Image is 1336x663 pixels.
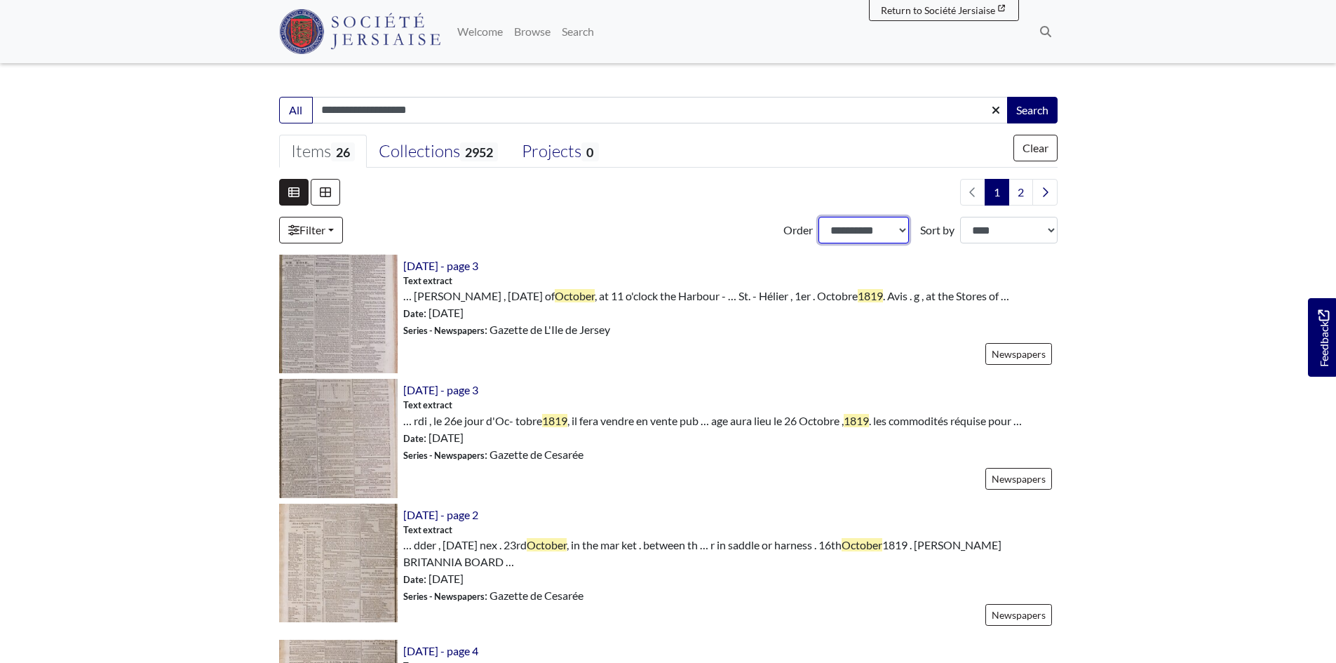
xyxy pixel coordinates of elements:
[985,343,1052,365] a: Newspapers
[527,538,567,551] span: October
[279,255,398,373] img: 2nd October 1819 - page 3
[555,289,595,302] span: October
[1008,179,1033,206] a: Goto page 2
[403,308,424,319] span: Date
[279,504,398,622] img: 16th October 1819 - page 2
[1308,298,1336,377] a: Would you like to provide feedback?
[379,141,498,162] div: Collections
[403,304,464,321] span: : [DATE]
[403,450,485,461] span: Series - Newspapers
[1032,179,1058,206] a: Next page
[403,288,1009,304] span: … [PERSON_NAME] , [DATE] of , at 11 o'clock the Harbour - … St. - Hélier , 1er . Octobre . Avis ....
[403,274,452,288] span: Text extract
[844,414,869,427] span: 1819
[403,591,485,602] span: Series - Newspapers
[403,508,478,521] a: [DATE] - page 2
[1013,135,1058,161] button: Clear
[556,18,600,46] a: Search
[1315,310,1332,367] span: Feedback
[403,321,610,338] span: : Gazette de L'Ile de Jersey
[279,6,441,58] a: Société Jersiaise logo
[403,433,424,444] span: Date
[881,4,995,16] span: Return to Société Jersiaise
[279,217,343,243] a: Filter
[508,18,556,46] a: Browse
[403,574,424,585] span: Date
[279,97,313,123] button: All
[403,587,583,604] span: : Gazette de Cesarée
[403,259,478,272] a: [DATE] - page 3
[331,142,355,161] span: 26
[403,429,464,446] span: : [DATE]
[279,379,398,497] img: 23rd October 1819 - page 3
[403,446,583,463] span: : Gazette de Cesarée
[1007,97,1058,123] button: Search
[842,538,882,551] span: October
[312,97,1008,123] input: Enter one or more search terms...
[403,383,478,396] a: [DATE] - page 3
[985,468,1052,490] a: Newspapers
[985,179,1009,206] span: Goto page 1
[403,523,452,537] span: Text extract
[403,325,485,336] span: Series - Newspapers
[403,570,464,587] span: : [DATE]
[460,142,498,161] span: 2952
[403,413,1022,429] span: … rdi , le 26e jour d'Oc- tobre , il fera vendre en vente pub … age aura lieu le 26 Octobre , . l...
[954,179,1058,206] nav: pagination
[403,399,452,412] span: Text extract
[522,141,598,162] div: Projects
[920,222,954,239] label: Sort by
[403,537,1058,570] span: … dder , [DATE] nex . 23rd , in the mar ket . between th … r in saddle or harness . 16th 1819 . [...
[858,289,883,302] span: 1819
[542,414,567,427] span: 1819
[581,142,598,161] span: 0
[403,644,478,657] a: [DATE] - page 4
[783,222,813,239] label: Order
[452,18,508,46] a: Welcome
[960,179,985,206] li: Previous page
[279,9,441,54] img: Société Jersiaise
[291,141,355,162] div: Items
[985,604,1052,626] a: Newspapers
